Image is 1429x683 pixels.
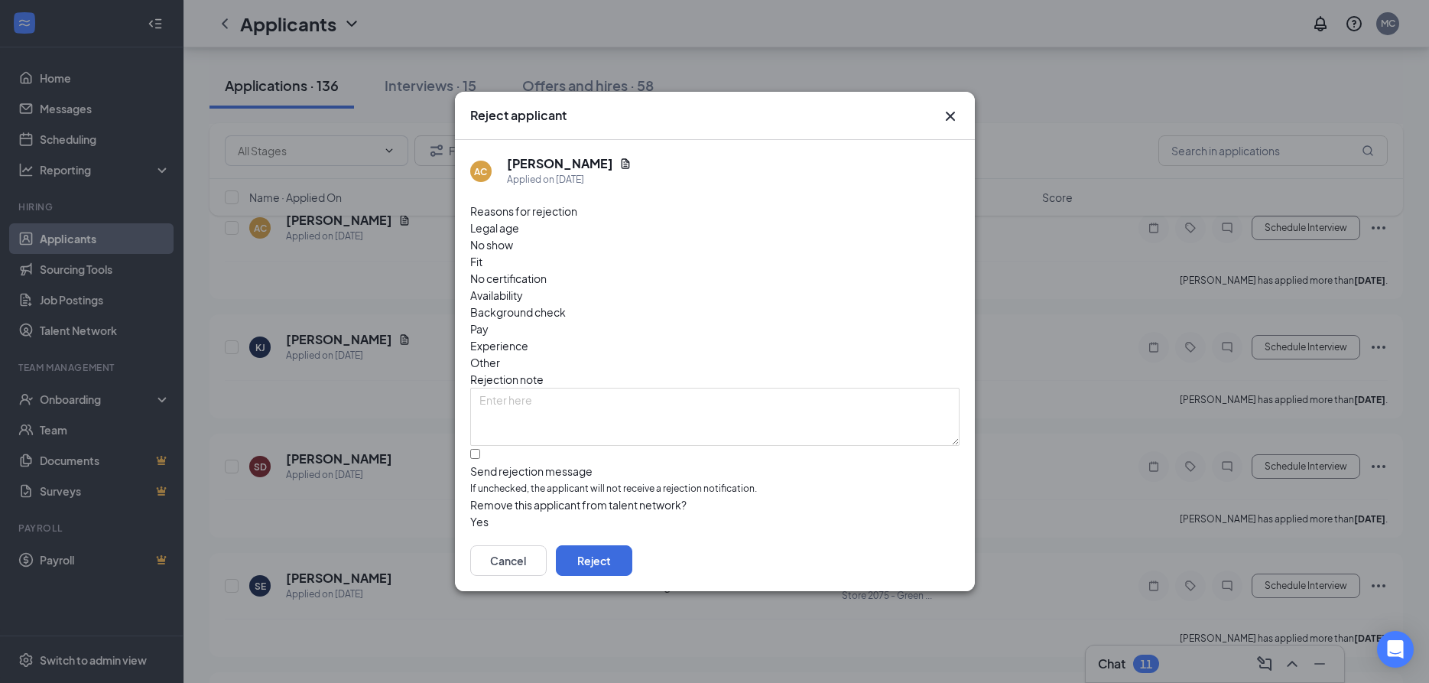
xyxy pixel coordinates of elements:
[470,545,547,576] button: Cancel
[470,253,482,270] span: Fit
[470,204,577,218] span: Reasons for rejection
[507,155,613,172] h5: [PERSON_NAME]
[470,463,960,479] div: Send rejection message
[556,545,632,576] button: Reject
[470,107,567,124] h3: Reject applicant
[470,482,960,496] span: If unchecked, the applicant will not receive a rejection notification.
[1377,631,1414,668] div: Open Intercom Messenger
[474,165,487,178] div: AC
[470,354,500,371] span: Other
[470,498,687,512] span: Remove this applicant from talent network?
[470,372,544,386] span: Rejection note
[470,320,489,337] span: Pay
[941,107,960,125] svg: Cross
[470,449,480,459] input: Send rejection messageIf unchecked, the applicant will not receive a rejection notification.
[470,236,513,253] span: No show
[470,220,519,236] span: Legal age
[470,287,523,304] span: Availability
[941,107,960,125] button: Close
[470,337,528,354] span: Experience
[470,513,489,530] span: Yes
[470,304,566,320] span: Background check
[507,172,632,187] div: Applied on [DATE]
[470,270,547,287] span: No certification
[619,158,632,170] svg: Document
